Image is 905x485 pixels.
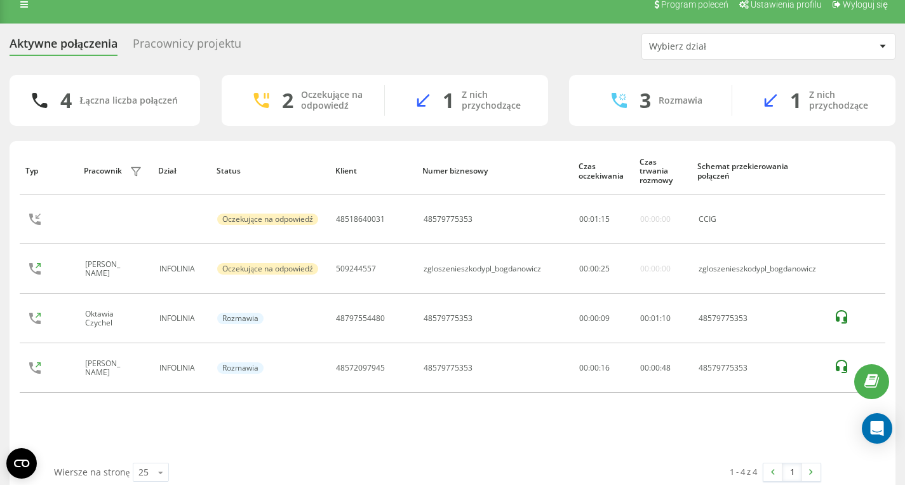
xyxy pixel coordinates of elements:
[640,362,649,373] span: 00
[579,215,610,224] div: : :
[54,466,130,478] span: Wiersze na stronę
[699,215,820,224] div: CCIG
[640,313,649,324] span: 00
[84,167,122,175] div: Pracownik
[699,364,820,372] div: 48579775353
[782,463,801,481] a: 1
[649,41,801,52] div: Wybierz dział
[809,90,876,111] div: Z nich przychodzące
[424,215,473,224] div: 48579775353
[158,167,204,175] div: Dział
[424,314,473,323] div: 48579775353
[336,215,385,224] div: 48518640031
[601,263,610,274] span: 25
[579,364,626,372] div: 00:00:16
[590,214,599,224] span: 01
[10,37,117,57] div: Aktywne połączenia
[640,314,671,323] div: : :
[336,314,385,323] div: 48797554480
[159,264,204,273] div: INFOLINIA
[651,362,660,373] span: 00
[138,466,149,479] div: 25
[133,37,241,57] div: Pracownicy projektu
[79,95,177,106] div: Łączna liczba połączeń
[662,362,671,373] span: 48
[85,359,127,378] div: [PERSON_NAME]
[579,263,588,274] span: 00
[640,215,671,224] div: 00:00:00
[462,90,529,111] div: Z nich przychodzące
[85,310,127,328] div: Oktawia Czychel
[217,214,318,225] div: Oczekujące na odpowiedź
[579,314,626,323] div: 00:00:09
[640,158,686,185] div: Czas trwania rozmowy
[640,264,671,273] div: 00:00:00
[217,313,264,324] div: Rozmawia
[217,263,318,275] div: Oczekujące na odpowiedź
[699,314,820,323] div: 48579775353
[699,264,820,273] div: zgloszenieszkodypl_bogdanowicz
[579,214,588,224] span: 00
[85,260,127,278] div: [PERSON_NAME]
[640,88,651,113] div: 3
[579,162,627,181] div: Czas oczekiwania
[6,448,37,479] button: Open CMP widget
[335,167,411,175] div: Klient
[730,465,757,478] div: 1 - 4 z 4
[301,90,365,111] div: Oczekujące na odpowiedź
[579,264,610,273] div: : :
[217,167,323,175] div: Status
[659,95,702,106] div: Rozmawia
[217,362,264,374] div: Rozmawia
[60,88,72,113] div: 4
[336,264,376,273] div: 509244557
[159,314,204,323] div: INFOLINIA
[590,263,599,274] span: 00
[601,214,610,224] span: 15
[862,413,892,444] div: Open Intercom Messenger
[662,313,671,324] span: 10
[25,167,72,175] div: Typ
[424,364,473,372] div: 48579775353
[159,364,204,372] div: INFOLINIA
[422,167,566,175] div: Numer biznesowy
[651,313,660,324] span: 01
[282,88,293,113] div: 2
[640,364,671,372] div: : :
[697,162,821,181] div: Schemat przekierowania połączeń
[443,88,454,113] div: 1
[424,264,541,273] div: zgloszenieszkodypl_bogdanowicz
[790,88,801,113] div: 1
[336,364,385,372] div: 48572097945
